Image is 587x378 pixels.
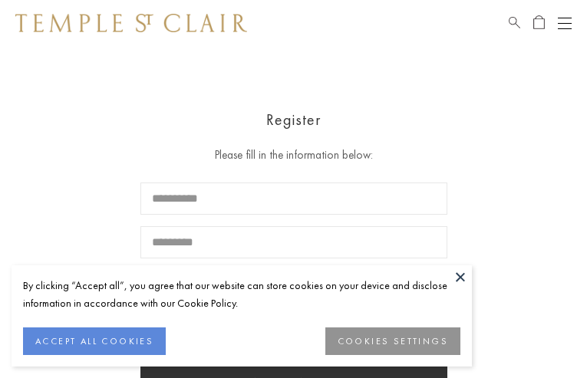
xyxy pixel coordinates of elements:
[15,14,247,32] img: Temple St. Clair
[140,182,447,215] input: First name
[558,14,572,32] button: Open navigation
[325,327,460,355] button: COOKIES SETTINGS
[140,146,447,165] p: Please fill in the information below:
[140,226,447,258] input: Last name
[23,327,166,355] button: ACCEPT ALL COOKIES
[23,277,460,312] div: By clicking “Accept all”, you agree that our website can store cookies on your device and disclos...
[533,14,545,32] a: Open Shopping Bag
[140,107,447,133] h1: Register
[509,14,520,32] a: Search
